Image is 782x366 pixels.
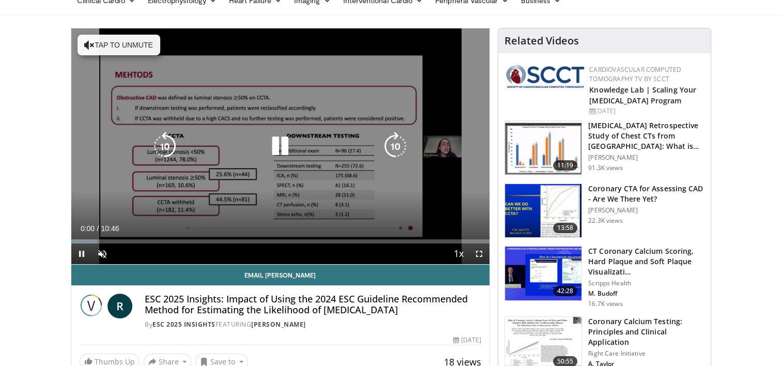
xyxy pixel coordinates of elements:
[504,120,704,175] a: 11:19 [MEDICAL_DATA] Retrospective Study of Chest CTs from [GEOGRAPHIC_DATA]: What is the Re… [PE...
[469,243,489,264] button: Fullscreen
[504,246,704,308] a: 42:28 CT Coronary Calcium Scoring, Hard Plaque and Soft Plaque Visualizati… Scripps Health M. Bud...
[97,224,99,233] span: /
[145,294,481,316] h4: ESC 2025 Insights: Impact of Using the 2024 ESC Guideline Recommended Method for Estimating the L...
[588,206,704,215] p: [PERSON_NAME]
[589,106,702,116] div: [DATE]
[553,286,578,296] span: 42:28
[588,184,704,204] h3: Coronary CTA for Assessing CAD - Are We There Yet?
[71,243,92,264] button: Pause
[71,265,490,285] a: Email [PERSON_NAME]
[145,320,481,329] div: By FEATURING
[588,300,622,308] p: 16.7K views
[71,28,490,265] video-js: Video Player
[553,223,578,233] span: 13:58
[505,184,581,238] img: 34b2b9a4-89e5-4b8c-b553-8a638b61a706.150x105_q85_crop-smart_upscale.jpg
[80,294,104,318] img: ESC 2025 Insights
[588,349,704,358] p: Right Care Initiative
[505,121,581,175] img: c2eb46a3-50d3-446d-a553-a9f8510c7760.150x105_q85_crop-smart_upscale.jpg
[588,246,704,277] h3: CT Coronary Calcium Scoring, Hard Plaque and Soft Plaque Visualizati…
[588,164,622,172] p: 91.3K views
[251,320,306,329] a: [PERSON_NAME]
[108,294,132,318] a: R
[553,160,578,171] span: 11:19
[507,65,584,88] img: 51a70120-4f25-49cc-93a4-67582377e75f.png.150x105_q85_autocrop_double_scale_upscale_version-0.2.png
[448,243,469,264] button: Playback Rate
[453,335,481,345] div: [DATE]
[505,247,581,300] img: 4ea3ec1a-320e-4f01-b4eb-a8bc26375e8f.150x105_q85_crop-smart_upscale.jpg
[589,85,696,105] a: Knowledge Lab | Scaling Your [MEDICAL_DATA] Program
[101,224,119,233] span: 10:46
[588,120,704,151] h3: [MEDICAL_DATA] Retrospective Study of Chest CTs from [GEOGRAPHIC_DATA]: What is the Re…
[152,320,216,329] a: ESC 2025 Insights
[588,289,704,298] p: M. Budoff
[588,316,704,347] h3: Coronary Calcium Testing: Principles and Clinical Application
[71,239,490,243] div: Progress Bar
[78,35,160,55] button: Tap to unmute
[588,154,704,162] p: [PERSON_NAME]
[588,279,704,287] p: Scripps Health
[589,65,681,83] a: Cardiovascular Computed Tomography TV by SCCT
[504,184,704,238] a: 13:58 Coronary CTA for Assessing CAD - Are We There Yet? [PERSON_NAME] 22.3K views
[92,243,113,264] button: Unmute
[504,35,579,47] h4: Related Videos
[588,217,622,225] p: 22.3K views
[81,224,95,233] span: 0:00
